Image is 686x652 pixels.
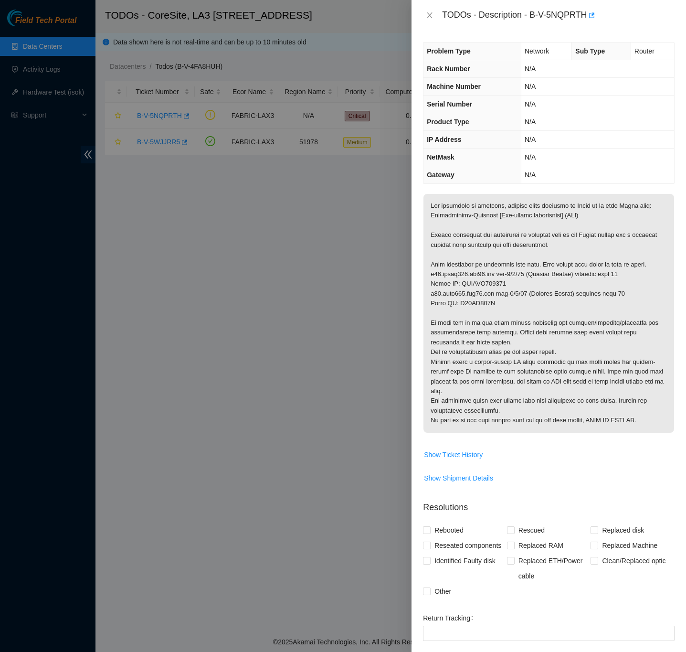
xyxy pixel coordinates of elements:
[423,470,494,486] button: Show Shipment Details
[525,171,536,179] span: N/A
[423,194,674,433] p: Lor ipsumdolo si ametcons, adipisc elits doeiusmo te Incid ut la etdo Magna aliq: Enimadminimv-Qu...
[427,171,454,179] span: Gateway
[634,47,654,55] span: Router
[431,584,455,599] span: Other
[525,118,536,126] span: N/A
[431,538,505,553] span: Reseated components
[525,136,536,143] span: N/A
[598,538,661,553] span: Replaced Machine
[423,626,675,641] input: Return Tracking
[525,153,536,161] span: N/A
[427,136,461,143] span: IP Address
[598,523,648,538] span: Replaced disk
[427,153,454,161] span: NetMask
[427,65,470,73] span: Rack Number
[525,65,536,73] span: N/A
[424,449,483,460] span: Show Ticket History
[423,11,436,20] button: Close
[525,83,536,90] span: N/A
[431,553,499,568] span: Identified Faulty disk
[515,523,549,538] span: Rescued
[423,493,675,514] p: Resolutions
[427,83,481,90] span: Machine Number
[515,553,591,584] span: Replaced ETH/Power cable
[575,47,605,55] span: Sub Type
[525,100,536,108] span: N/A
[525,47,549,55] span: Network
[427,118,469,126] span: Product Type
[427,47,471,55] span: Problem Type
[426,11,433,19] span: close
[442,8,675,23] div: TODOs - Description - B-V-5NQPRTH
[423,447,483,462] button: Show Ticket History
[431,523,467,538] span: Rebooted
[427,100,472,108] span: Serial Number
[424,473,493,483] span: Show Shipment Details
[423,610,477,626] label: Return Tracking
[515,538,567,553] span: Replaced RAM
[598,553,669,568] span: Clean/Replaced optic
